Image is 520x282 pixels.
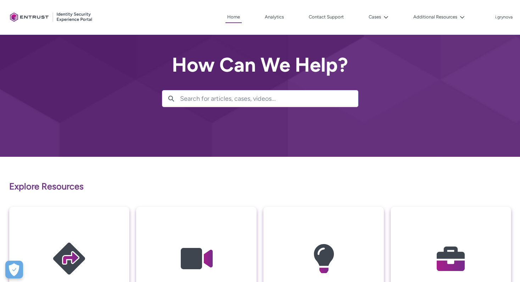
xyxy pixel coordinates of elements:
p: Explore Resources [9,180,511,193]
a: Home [225,12,242,23]
input: Search for articles, cases, videos... [180,90,358,107]
div: Cookie Preferences [5,261,23,278]
button: Open Preferences [5,261,23,278]
p: i.grynova [495,15,513,20]
a: Contact Support [307,12,346,22]
button: Search [162,90,180,107]
a: Analytics, opens in new tab [263,12,286,22]
button: User Profile i.grynova [495,13,513,20]
h2: How Can We Help? [162,54,358,76]
button: Additional Resources [412,12,466,22]
button: Cases [367,12,390,22]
